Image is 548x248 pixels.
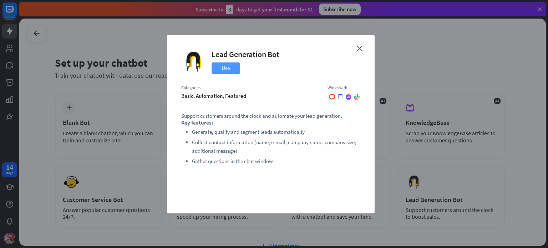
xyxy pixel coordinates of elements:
[181,119,213,126] strong: Key features:
[212,62,240,74] button: Use
[192,157,360,166] li: Gather questions in the chat window
[6,3,27,24] button: Open LiveChat chat widget
[192,128,360,136] li: Generate, qualify and segment leads automatically
[212,49,279,59] div: Lead Generation Bot
[181,112,360,119] p: Support customers around the clock and automate your lead generation.
[181,49,206,74] img: Lead Generation Bot
[328,85,360,91] div: Works with
[181,92,320,99] div: basic, automation, featured
[181,85,320,91] div: Categories
[357,46,362,51] i: close
[192,138,360,155] li: Collect contact information (name, e-mail, company name, company size, additional message)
